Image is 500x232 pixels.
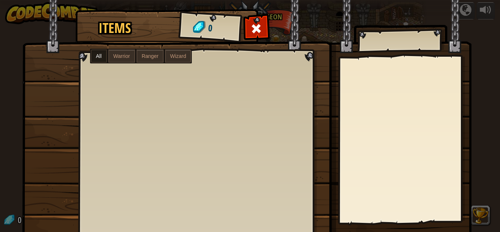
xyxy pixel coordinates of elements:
span: Wizard [170,53,186,59]
span: Warrior [113,53,130,59]
span: All [96,53,102,59]
span: 0 [208,21,213,35]
span: Ranger [142,53,158,59]
h1: Items [98,21,131,36]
